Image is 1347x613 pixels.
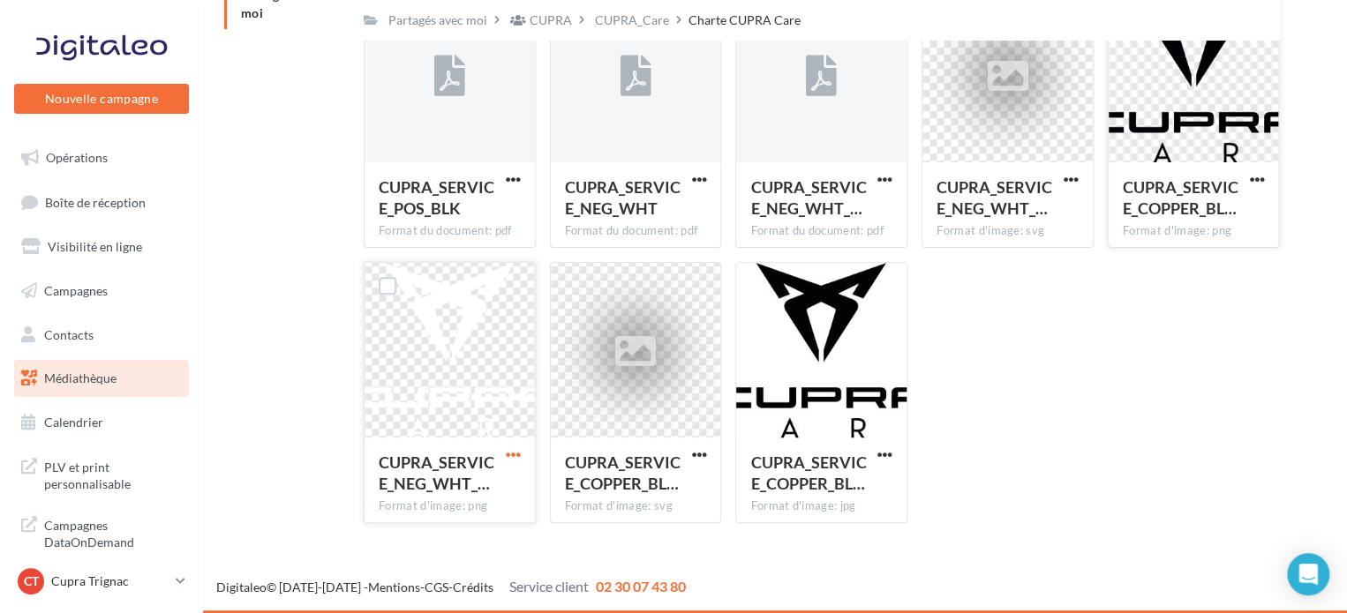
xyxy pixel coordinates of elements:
p: Cupra Trignac [51,572,169,590]
a: Digitaleo [216,579,267,594]
a: Opérations [11,139,192,176]
span: CUPRA_SERVICE_COPPER_BLK_RGB [750,452,866,493]
span: CT [24,572,39,590]
a: Médiathèque [11,360,192,397]
div: Open Intercom Messenger [1287,553,1329,595]
span: Contacts [44,326,94,341]
div: Format du document: pdf [750,223,892,239]
span: Campagnes [44,283,108,298]
div: Format d'image: png [379,498,521,514]
div: Format d'image: png [1123,223,1265,239]
a: CT Cupra Trignac [14,564,189,598]
div: Partagés avec moi [388,11,487,29]
span: CUPRA_SERVICE_POS_BLK [379,177,494,218]
span: © [DATE]-[DATE] - - - [216,579,686,594]
span: CUPRA_SERVICE_NEG_WHT_RGB [937,177,1052,218]
div: Format d'image: svg [937,223,1079,239]
a: Mentions [368,579,420,594]
a: Boîte de réception [11,183,192,221]
span: Calendrier [44,415,103,430]
span: Boîte de réception [45,194,146,209]
span: 02 30 07 43 80 [596,578,686,594]
div: Charte CUPRA Care [689,11,801,29]
div: Format du document: pdf [379,223,521,239]
span: Opérations [46,150,108,165]
div: Format d'image: svg [565,498,707,514]
a: CGS [425,579,448,594]
a: PLV et print personnalisable [11,448,192,500]
span: Visibilité en ligne [48,239,142,254]
div: Format du document: pdf [565,223,707,239]
span: CUPRA_SERVICE_NEG_WHT_RGB [750,177,866,218]
button: Nouvelle campagne [14,84,189,114]
span: CUPRA_SERVICE_COPPER_BLK_RGB [1123,177,1238,218]
a: Contacts [11,317,192,354]
a: Campagnes DataOnDemand [11,506,192,558]
span: Campagnes DataOnDemand [44,513,182,551]
a: Visibilité en ligne [11,228,192,265]
span: Médiathèque [44,370,117,385]
span: Service client [509,578,589,594]
span: CUPRA_SERVICE_NEG_WHT [565,177,681,218]
a: Crédits [453,579,493,594]
div: CUPRA [530,11,572,29]
span: CUPRA_SERVICE_COPPER_BLK_RGB [565,452,681,493]
a: Campagnes [11,273,192,310]
span: PLV et print personnalisable [44,455,182,493]
span: CUPRA_SERVICE_NEG_WHT_RGB [379,452,494,493]
div: Format d'image: jpg [750,498,892,514]
a: Calendrier [11,404,192,441]
div: CUPRA_Care [595,11,669,29]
